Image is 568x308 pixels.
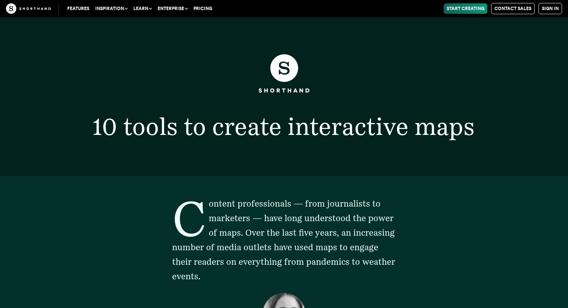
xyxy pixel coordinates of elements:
[190,3,215,14] a: Pricing
[155,3,190,14] button: Enterprise
[64,3,92,14] a: Features
[172,198,395,282] span: Content professionals — from journalists to marketers — have long understood the power of maps. O...
[491,3,535,14] a: Contact Sales
[538,3,562,14] a: Sign in
[92,3,130,14] button: Inspiration
[6,3,51,14] img: The Craft
[72,114,496,138] h1: 10 tools to create interactive maps
[130,3,155,14] button: Learn
[444,3,487,14] a: Start Creating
